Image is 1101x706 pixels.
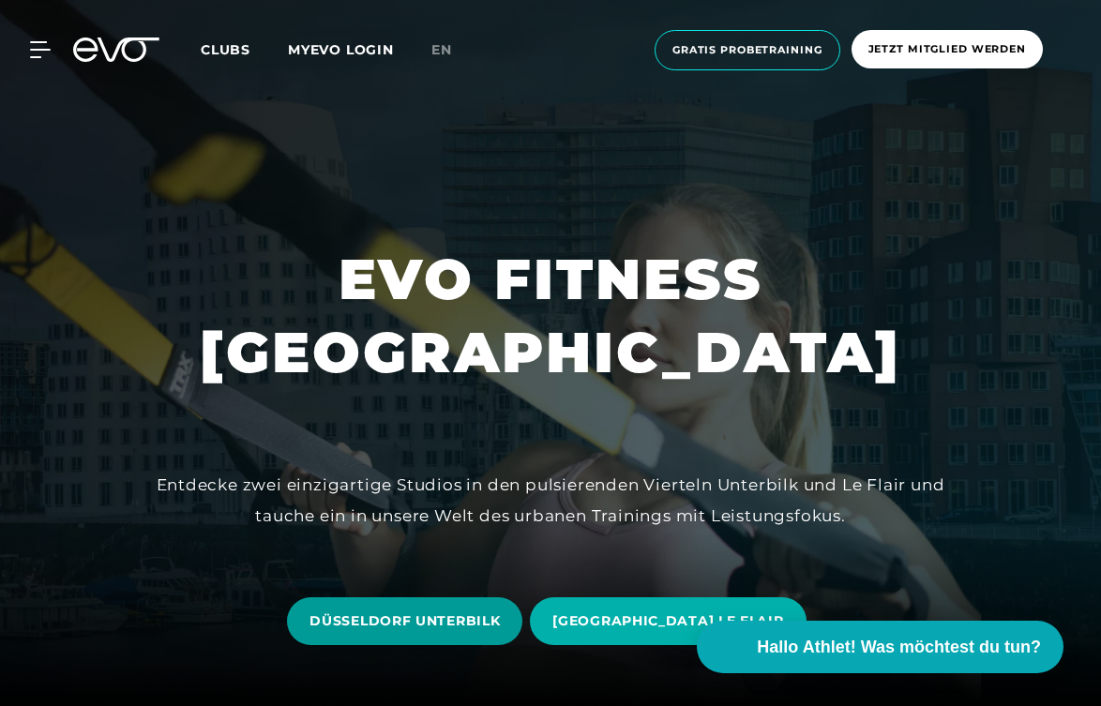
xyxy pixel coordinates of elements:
[309,611,500,631] span: DÜSSELDORF UNTERBILK
[846,30,1048,70] a: Jetzt Mitglied werden
[552,611,783,631] span: [GEOGRAPHIC_DATA] LE FLAIR
[868,41,1026,57] span: Jetzt Mitglied werden
[201,40,288,58] a: Clubs
[530,583,813,659] a: [GEOGRAPHIC_DATA] LE FLAIR
[672,42,822,58] span: Gratis Probetraining
[697,621,1063,673] button: Hallo Athlet! Was möchtest du tun?
[649,30,846,70] a: Gratis Probetraining
[15,243,1086,389] h1: EVO FITNESS [GEOGRAPHIC_DATA]
[201,41,250,58] span: Clubs
[431,39,475,61] a: en
[157,470,945,531] div: Entdecke zwei einzigartige Studios in den pulsierenden Vierteln Unterbilk und Le Flair und tauche...
[757,635,1041,660] span: Hallo Athlet! Was möchtest du tun?
[287,583,530,659] a: DÜSSELDORF UNTERBILK
[431,41,452,58] span: en
[288,41,394,58] a: MYEVO LOGIN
